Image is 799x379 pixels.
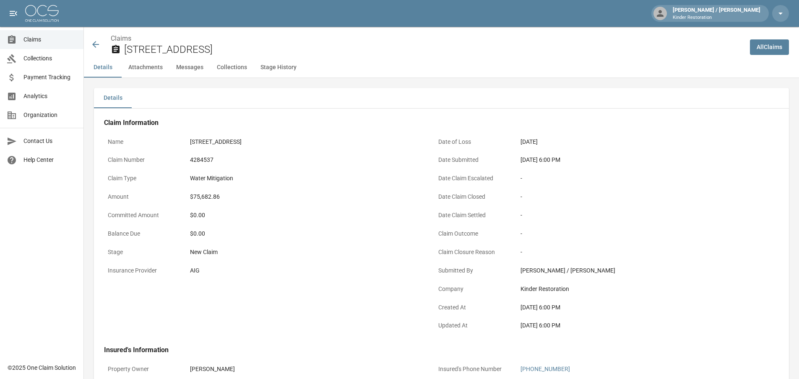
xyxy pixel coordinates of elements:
p: Claim Outcome [435,226,510,242]
div: [PERSON_NAME] [190,365,235,374]
div: New Claim [190,248,421,257]
div: $0.00 [190,211,421,220]
div: - [521,248,751,257]
div: 4284537 [190,156,213,164]
p: Created At [435,299,510,316]
button: Details [94,88,132,108]
p: Balance Due [104,226,180,242]
div: [DATE] 6:00 PM [521,156,751,164]
div: [DATE] 6:00 PM [521,303,751,312]
p: Property Owner [104,361,180,377]
h2: [STREET_ADDRESS] [124,44,743,56]
div: [DATE] 6:00 PM [521,321,751,330]
p: Insurance Provider [104,262,180,279]
p: Claim Number [104,152,180,168]
button: Stage History [254,57,303,78]
p: Date Claim Settled [435,207,510,223]
nav: breadcrumb [111,34,743,44]
p: Committed Amount [104,207,180,223]
span: Payment Tracking [23,73,77,82]
div: $75,682.86 [190,192,220,201]
span: Claims [23,35,77,44]
p: Company [435,281,510,297]
h4: Insured's Information [104,346,755,354]
button: Details [84,57,122,78]
a: [PHONE_NUMBER] [521,366,570,372]
div: anchor tabs [84,57,799,78]
div: Kinder Restoration [521,285,751,293]
div: Water Mitigation [190,174,233,183]
span: Help Center [23,156,77,164]
p: Updated At [435,317,510,334]
div: $0.00 [190,229,421,238]
div: AIG [190,266,200,275]
p: Kinder Restoration [673,14,760,21]
p: Stage [104,244,180,260]
div: - [521,192,751,201]
p: Claim Closure Reason [435,244,510,260]
p: Date Claim Closed [435,189,510,205]
div: © 2025 One Claim Solution [8,363,76,372]
h4: Claim Information [104,119,755,127]
div: [PERSON_NAME] / [PERSON_NAME] [669,6,764,21]
p: Insured's Phone Number [435,361,510,377]
p: Amount [104,189,180,205]
span: Organization [23,111,77,119]
a: AllClaims [750,39,789,55]
div: [DATE] [521,138,538,146]
div: - [521,174,751,183]
div: details tabs [94,88,789,108]
p: Claim Type [104,170,180,187]
span: Collections [23,54,77,63]
button: Messages [169,57,210,78]
img: ocs-logo-white-transparent.png [25,5,59,22]
span: Contact Us [23,137,77,145]
div: [PERSON_NAME] / [PERSON_NAME] [521,266,751,275]
a: Claims [111,34,131,42]
span: Analytics [23,92,77,101]
div: - [521,211,751,220]
div: - [521,229,751,238]
button: Attachments [122,57,169,78]
div: [STREET_ADDRESS] [190,138,242,146]
p: Submitted By [435,262,510,279]
button: open drawer [5,5,22,22]
p: Date Submitted [435,152,510,168]
p: Date of Loss [435,134,510,150]
p: Name [104,134,180,150]
p: Date Claim Escalated [435,170,510,187]
button: Collections [210,57,254,78]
